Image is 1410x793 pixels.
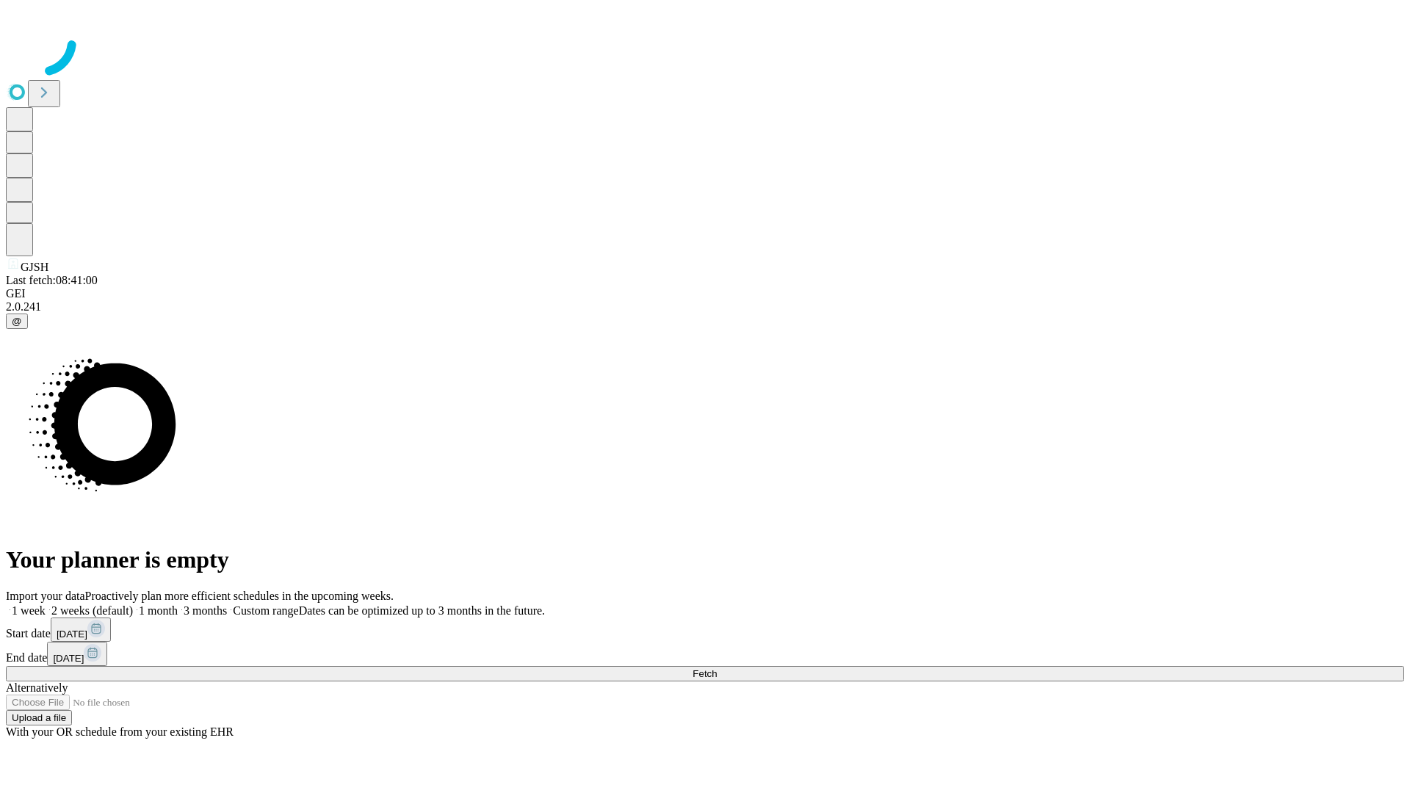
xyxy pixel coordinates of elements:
[6,314,28,329] button: @
[12,604,46,617] span: 1 week
[6,618,1404,642] div: Start date
[47,642,107,666] button: [DATE]
[53,653,84,664] span: [DATE]
[6,300,1404,314] div: 2.0.241
[85,590,394,602] span: Proactively plan more efficient schedules in the upcoming weeks.
[299,604,545,617] span: Dates can be optimized up to 3 months in the future.
[12,316,22,327] span: @
[6,546,1404,573] h1: Your planner is empty
[6,666,1404,681] button: Fetch
[57,629,87,640] span: [DATE]
[139,604,178,617] span: 1 month
[233,604,298,617] span: Custom range
[6,287,1404,300] div: GEI
[6,725,234,738] span: With your OR schedule from your existing EHR
[693,668,717,679] span: Fetch
[184,604,227,617] span: 3 months
[21,261,48,273] span: GJSH
[6,681,68,694] span: Alternatively
[51,618,111,642] button: [DATE]
[6,274,98,286] span: Last fetch: 08:41:00
[51,604,133,617] span: 2 weeks (default)
[6,590,85,602] span: Import your data
[6,710,72,725] button: Upload a file
[6,642,1404,666] div: End date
